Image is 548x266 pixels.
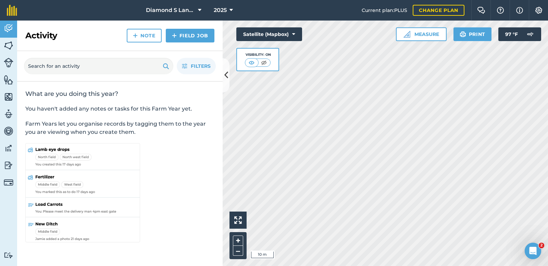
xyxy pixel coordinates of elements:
img: svg+xml;base64,PD94bWwgdmVyc2lvbj0iMS4wIiBlbmNvZGluZz0idXRmLTgiPz4KPCEtLSBHZW5lcmF0b3I6IEFkb2JlIE... [4,252,13,258]
div: Visibility: On [245,52,271,58]
button: – [233,246,243,256]
span: 97 ° F [505,27,518,41]
img: svg+xml;base64,PHN2ZyB4bWxucz0iaHR0cDovL3d3dy53My5vcmcvMjAwMC9zdmciIHdpZHRoPSIxNCIgaGVpZ2h0PSIyNC... [133,31,138,40]
img: A question mark icon [496,7,505,14]
img: svg+xml;base64,PHN2ZyB4bWxucz0iaHR0cDovL3d3dy53My5vcmcvMjAwMC9zdmciIHdpZHRoPSIxOSIgaGVpZ2h0PSIyNC... [460,30,466,38]
img: svg+xml;base64,PHN2ZyB4bWxucz0iaHR0cDovL3d3dy53My5vcmcvMjAwMC9zdmciIHdpZHRoPSI1NiIgaGVpZ2h0PSI2MC... [4,92,13,102]
span: 2025 [214,6,227,14]
button: Print [453,27,492,41]
img: Ruler icon [403,31,410,38]
img: svg+xml;base64,PHN2ZyB4bWxucz0iaHR0cDovL3d3dy53My5vcmcvMjAwMC9zdmciIHdpZHRoPSI1MCIgaGVpZ2h0PSI0MC... [260,59,268,66]
span: Diamond S Land and Cattle [146,6,195,14]
a: Note [127,29,162,42]
a: Field Job [166,29,214,42]
input: Search for an activity [24,58,173,74]
span: Filters [191,62,211,70]
button: Measure [396,27,447,41]
button: 97 °F [498,27,541,41]
img: Four arrows, one pointing top left, one top right, one bottom right and the last bottom left [234,216,242,224]
img: svg+xml;base64,PD94bWwgdmVyc2lvbj0iMS4wIiBlbmNvZGluZz0idXRmLTgiPz4KPCEtLSBHZW5lcmF0b3I6IEFkb2JlIE... [4,143,13,153]
img: svg+xml;base64,PD94bWwgdmVyc2lvbj0iMS4wIiBlbmNvZGluZz0idXRmLTgiPz4KPCEtLSBHZW5lcmF0b3I6IEFkb2JlIE... [523,27,537,41]
p: You haven't added any notes or tasks for this Farm Year yet. [25,105,214,113]
img: svg+xml;base64,PD94bWwgdmVyc2lvbj0iMS4wIiBlbmNvZGluZz0idXRmLTgiPz4KPCEtLSBHZW5lcmF0b3I6IEFkb2JlIE... [4,58,13,67]
img: svg+xml;base64,PD94bWwgdmVyc2lvbj0iMS4wIiBlbmNvZGluZz0idXRmLTgiPz4KPCEtLSBHZW5lcmF0b3I6IEFkb2JlIE... [4,126,13,136]
img: svg+xml;base64,PD94bWwgdmVyc2lvbj0iMS4wIiBlbmNvZGluZz0idXRmLTgiPz4KPCEtLSBHZW5lcmF0b3I6IEFkb2JlIE... [4,109,13,119]
img: fieldmargin Logo [7,5,17,16]
img: svg+xml;base64,PHN2ZyB4bWxucz0iaHR0cDovL3d3dy53My5vcmcvMjAwMC9zdmciIHdpZHRoPSI1MCIgaGVpZ2h0PSI0MC... [247,59,256,66]
button: Satellite (Mapbox) [236,27,302,41]
h2: Activity [25,30,57,41]
button: + [233,236,243,246]
img: svg+xml;base64,PD94bWwgdmVyc2lvbj0iMS4wIiBlbmNvZGluZz0idXRmLTgiPz4KPCEtLSBHZW5lcmF0b3I6IEFkb2JlIE... [4,178,13,187]
img: svg+xml;base64,PHN2ZyB4bWxucz0iaHR0cDovL3d3dy53My5vcmcvMjAwMC9zdmciIHdpZHRoPSIxOSIgaGVpZ2h0PSIyNC... [163,62,169,70]
img: svg+xml;base64,PHN2ZyB4bWxucz0iaHR0cDovL3d3dy53My5vcmcvMjAwMC9zdmciIHdpZHRoPSIxNyIgaGVpZ2h0PSIxNy... [516,6,523,14]
img: svg+xml;base64,PD94bWwgdmVyc2lvbj0iMS4wIiBlbmNvZGluZz0idXRmLTgiPz4KPCEtLSBHZW5lcmF0b3I6IEFkb2JlIE... [4,23,13,34]
img: svg+xml;base64,PHN2ZyB4bWxucz0iaHR0cDovL3d3dy53My5vcmcvMjAwMC9zdmciIHdpZHRoPSI1NiIgaGVpZ2h0PSI2MC... [4,75,13,85]
iframe: Intercom live chat [525,243,541,259]
span: 2 [539,243,544,248]
img: svg+xml;base64,PHN2ZyB4bWxucz0iaHR0cDovL3d3dy53My5vcmcvMjAwMC9zdmciIHdpZHRoPSI1NiIgaGVpZ2h0PSI2MC... [4,40,13,51]
p: Farm Years let you organise records by tagging them to the year you are viewing when you create t... [25,120,214,136]
span: Current plan : PLUS [362,7,407,14]
h2: What are you doing this year? [25,90,214,98]
img: Two speech bubbles overlapping with the left bubble in the forefront [477,7,485,14]
img: svg+xml;base64,PHN2ZyB4bWxucz0iaHR0cDovL3d3dy53My5vcmcvMjAwMC9zdmciIHdpZHRoPSIxNCIgaGVpZ2h0PSIyNC... [172,31,177,40]
img: A cog icon [535,7,543,14]
img: svg+xml;base64,PD94bWwgdmVyc2lvbj0iMS4wIiBlbmNvZGluZz0idXRmLTgiPz4KPCEtLSBHZW5lcmF0b3I6IEFkb2JlIE... [4,160,13,170]
a: Change plan [413,5,464,16]
button: Filters [177,58,216,74]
